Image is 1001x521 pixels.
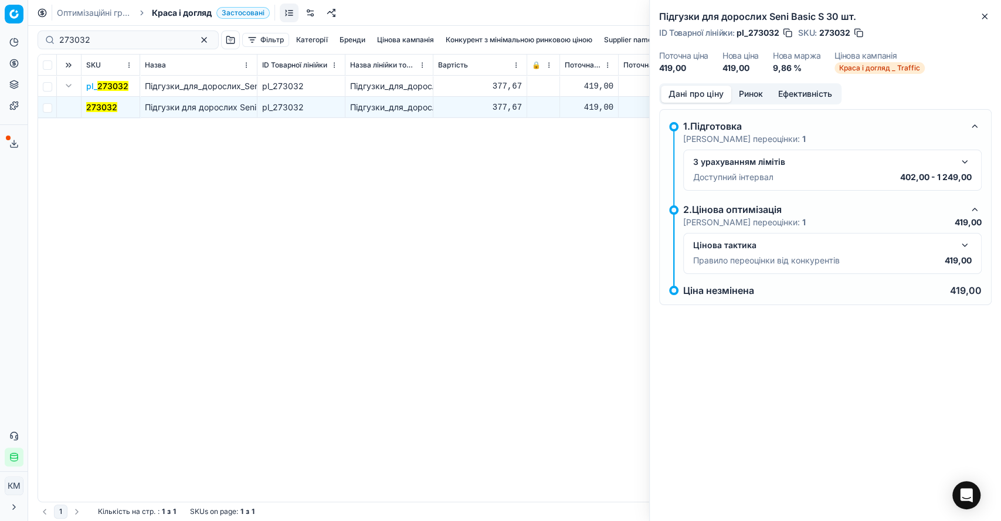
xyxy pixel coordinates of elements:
[216,7,270,19] span: Застосовані
[38,505,84,519] nav: pagination
[731,86,771,103] button: Ринок
[152,7,212,19] span: Краса і догляд
[737,27,779,39] span: pl_273032
[62,79,76,93] button: Expand
[350,102,428,113] div: Підгузки_для_дорослих_Seni_Basic_S_30_шт.
[38,505,52,519] button: Go to previous page
[623,102,701,113] div: 419,00
[693,171,773,183] p: Доступний інтервал
[955,216,982,228] p: 419,00
[693,239,953,251] div: Цінова тактика
[145,60,166,70] span: Назва
[659,9,992,23] h2: Підгузки для дорослих Seni Basic S 30 шт.
[54,505,67,519] button: 1
[945,255,972,266] p: 419,00
[246,507,249,516] strong: з
[242,33,289,47] button: Фільтр
[167,507,171,516] strong: з
[623,80,701,92] div: 419,00
[834,52,925,60] dt: Цінова кампанія
[771,86,840,103] button: Ефективність
[145,81,323,91] span: Підгузки_для_дорослих_Seni_Basic_S_30_шт.
[86,60,101,70] span: SKU
[773,52,821,60] dt: Нова маржа
[659,62,708,74] dd: 419,00
[438,80,522,92] div: 377,67
[152,7,270,19] span: Краса і доглядЗастосовані
[693,156,953,168] div: З урахуванням лімітів
[441,33,597,47] button: Конкурент з мінімальною ринковою ціною
[57,7,132,19] a: Оптимізаційні групи
[683,286,754,295] p: Ціна незмінена
[438,102,522,113] div: 377,67
[661,86,731,103] button: Дані про ціну
[98,507,176,516] div: :
[683,202,963,216] div: 2.Цінова оптимізація
[5,476,23,495] button: КM
[532,60,541,70] span: 🔒
[350,80,428,92] div: Підгузки_для_дорослих_Seni_Basic_S_30_шт.
[565,102,613,113] div: 419,00
[57,7,270,19] nav: breadcrumb
[86,102,117,113] button: 273032
[819,27,850,39] span: 273032
[252,507,255,516] strong: 1
[659,52,708,60] dt: Поточна ціна
[952,481,980,509] div: Open Intercom Messenger
[162,507,165,516] strong: 1
[86,102,117,112] mark: 273032
[190,507,238,516] span: SKUs on page :
[145,102,315,112] span: Підгузки для дорослих Seni Basic S 30 шт.
[722,62,759,74] dd: 419,00
[291,33,332,47] button: Категорії
[900,171,972,183] p: 402,00 - 1 249,00
[802,134,806,144] strong: 1
[173,507,176,516] strong: 1
[240,507,243,516] strong: 1
[722,52,759,60] dt: Нова ціна
[565,60,602,70] span: Поточна ціна
[950,286,982,295] p: 419,00
[59,34,188,46] input: Пошук по SKU або назві
[62,58,76,72] button: Expand all
[5,477,23,495] span: КM
[97,81,128,91] mark: 273032
[659,29,734,37] span: ID Товарної лінійки :
[262,80,340,92] div: pl_273032
[565,80,613,92] div: 419,00
[86,80,128,92] button: pl_273032
[98,507,155,516] span: Кількість на стр.
[773,62,821,74] dd: 9,86 %
[335,33,370,47] button: Бренди
[798,29,817,37] span: SKU :
[683,133,806,145] p: [PERSON_NAME] переоцінки:
[683,119,963,133] div: 1.Підготовка
[262,60,327,70] span: ID Товарної лінійки
[70,505,84,519] button: Go to next page
[693,255,840,266] p: Правило переоцінки від конкурентів
[834,62,925,74] span: Краса і догляд _ Traffic
[350,60,416,70] span: Назва лінійки товарів
[262,102,340,113] div: pl_273032
[802,217,806,227] strong: 1
[623,60,690,70] span: Поточна промо ціна
[86,80,128,92] span: pl_
[438,60,468,70] span: Вартість
[599,33,657,47] button: Supplier name
[683,216,806,228] p: [PERSON_NAME] переоцінки:
[372,33,439,47] button: Цінова кампанія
